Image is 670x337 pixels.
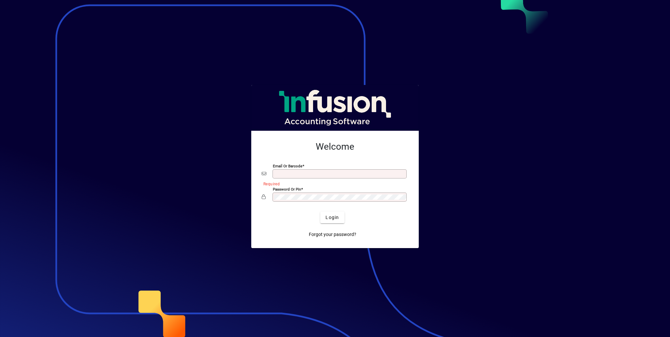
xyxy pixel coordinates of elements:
mat-label: Email or Barcode [273,164,302,168]
mat-error: Required [263,180,403,187]
h2: Welcome [262,141,408,152]
button: Login [320,211,344,223]
mat-label: Password or Pin [273,187,301,192]
span: Forgot your password? [309,231,356,238]
a: Forgot your password? [306,228,359,240]
span: Login [326,214,339,221]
